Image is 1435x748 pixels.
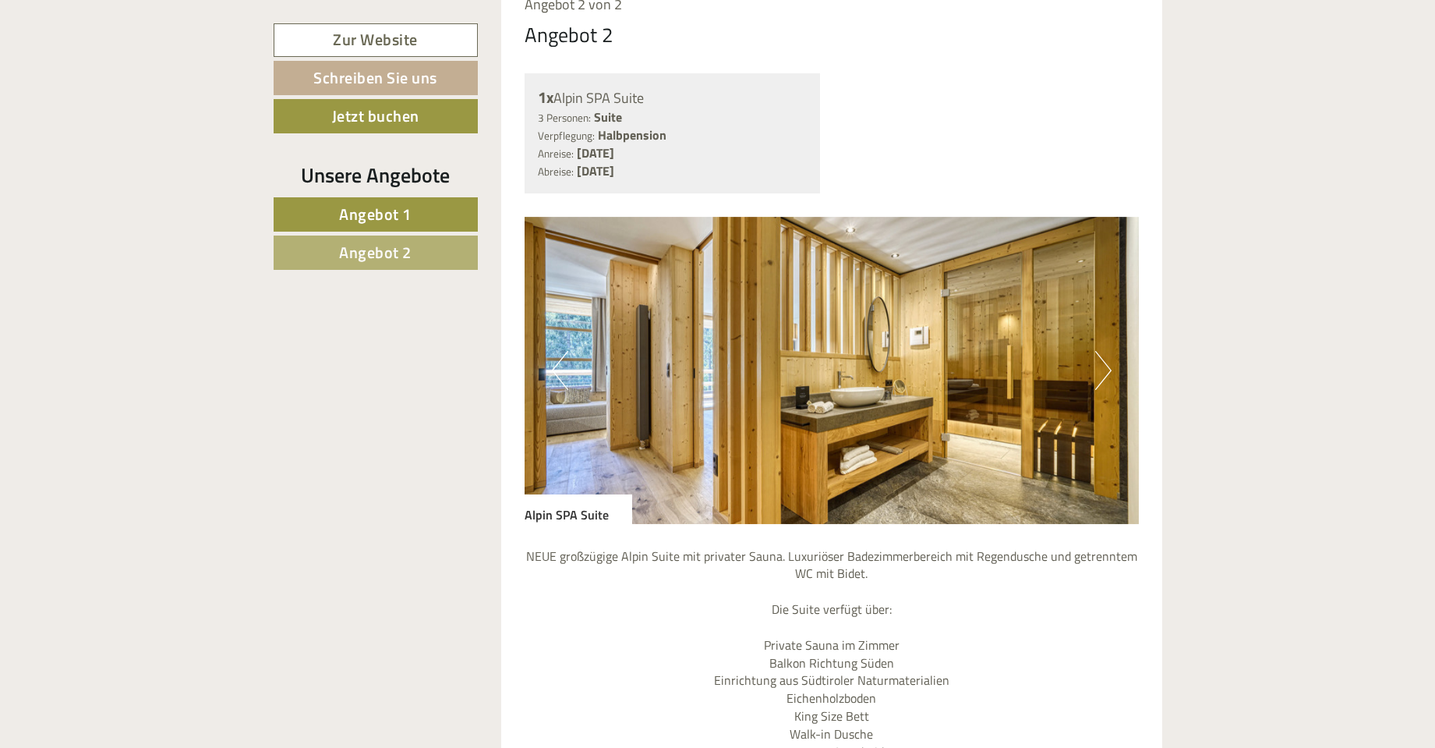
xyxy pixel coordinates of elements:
[274,99,478,133] a: Jetzt buchen
[577,161,614,180] b: [DATE]
[538,110,591,126] small: 3 Personen:
[275,12,339,38] div: Freitag
[538,85,553,109] b: 1x
[12,42,249,90] div: Guten Tag, wie können wir Ihnen helfen?
[598,126,666,144] b: Halbpension
[274,23,478,57] a: Zur Website
[525,495,632,524] div: Alpin SPA Suite
[23,45,241,58] div: [GEOGRAPHIC_DATA]
[514,404,614,438] button: Senden
[525,217,1139,524] img: image
[339,202,412,226] span: Angebot 1
[538,164,574,179] small: Abreise:
[1095,351,1112,390] button: Next
[274,161,478,190] div: Unsere Angebote
[552,351,568,390] button: Previous
[23,76,241,87] small: 15:49
[538,87,807,109] div: Alpin SPA Suite
[339,240,412,264] span: Angebot 2
[594,108,622,126] b: Suite
[538,146,574,161] small: Anreise:
[538,128,595,144] small: Verpflegung:
[274,61,478,95] a: Schreiben Sie uns
[525,20,613,49] div: Angebot 2
[577,144,614,162] b: [DATE]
